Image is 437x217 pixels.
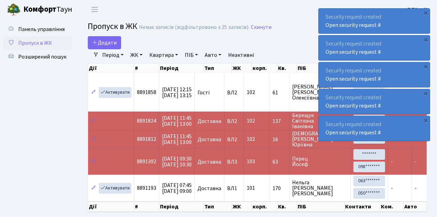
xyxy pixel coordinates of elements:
div: Security request created [319,89,430,114]
span: Гості [198,90,210,95]
div: × [422,63,429,70]
span: - [391,158,393,166]
span: ВЛ2 [227,118,241,124]
span: [DATE] 11:45 [DATE] 13:00 [162,114,192,128]
div: Security request created [319,9,430,33]
button: Переключити навігацію [86,4,103,15]
span: Перец Йосеф [292,156,348,167]
th: # [134,63,159,73]
span: [DATE] 11:45 [DATE] 13:00 [162,133,192,146]
a: ВЛ2 -. К. [407,6,429,14]
a: Open security request # [326,75,381,83]
span: 103 [247,158,255,166]
th: Період [159,201,204,212]
span: ВЛ3 [227,159,241,165]
th: Авто [404,201,427,212]
span: 16 [273,137,286,142]
th: # [134,201,159,212]
span: 170 [273,186,286,191]
div: × [422,117,429,124]
span: Доставка [198,186,221,191]
span: [DEMOGRAPHIC_DATA] [PERSON_NAME] Юріївна [292,131,348,147]
span: 137 [273,118,286,124]
span: [DATE] 09:30 [DATE] 10:30 [162,155,192,168]
th: Ком. [380,201,404,212]
th: Дії [88,201,134,212]
a: ЖК [128,49,145,61]
a: Період [99,49,126,61]
a: Скинути [251,24,271,31]
div: × [422,90,429,97]
span: Берещук Світлана Іванівна [292,113,348,129]
a: Квартира [147,49,181,61]
span: Доставка [198,137,221,142]
span: [PERSON_NAME] [PERSON_NAME] Олексіївна [292,84,348,101]
div: Security request created [319,62,430,87]
a: Open security request # [326,102,381,110]
th: Контакти [344,201,380,212]
span: 8891824 [137,117,156,125]
span: - [415,158,417,166]
a: Open security request # [326,129,381,136]
a: ПІБ [182,49,201,61]
th: ПІБ [297,63,345,73]
th: ЖК [232,63,252,73]
a: Неактивні [225,49,257,61]
span: 8891193 [137,185,156,192]
a: Пропуск в ЖК [3,36,72,50]
th: ПІБ [297,201,345,212]
div: Security request created [319,35,430,60]
span: 8891392 [137,158,156,166]
span: ВЛ1 [227,186,241,191]
span: - [391,185,393,192]
span: Пропуск в ЖК [18,39,52,47]
span: 63 [273,159,286,165]
span: - [415,185,417,192]
span: 102 [247,136,255,143]
div: × [422,36,429,43]
a: Додати [88,36,121,49]
b: Комфорт [23,4,56,15]
th: Дії [88,63,134,73]
div: Security request created [319,116,430,141]
th: корп. [252,63,277,73]
a: Open security request # [326,21,381,29]
span: Панель управління [18,25,65,33]
a: Панель управління [3,22,72,36]
span: Розширений пошук [18,53,66,61]
span: Таун [23,4,72,15]
th: Період [159,63,204,73]
th: ЖК [232,201,252,212]
th: Кв. [277,201,297,212]
span: [DATE] 12:15 [DATE] 13:15 [162,86,192,99]
th: корп. [252,201,277,212]
span: Доставка [198,159,221,165]
a: Open security request # [326,48,381,56]
span: 8891812 [137,136,156,143]
span: Пропуск в ЖК [88,20,137,32]
span: Доставка [198,118,221,124]
img: logo.png [7,3,21,17]
b: ВЛ2 -. К. [407,6,429,13]
div: Немає записів (відфільтровано з 25 записів). [139,24,249,31]
th: Тип [204,63,232,73]
a: Авто [202,49,224,61]
span: Додати [92,39,117,46]
span: ВЛ2 [227,137,241,142]
a: Активувати [99,87,131,98]
div: × [422,9,429,16]
a: Активувати [99,183,131,194]
span: 101 [247,185,255,192]
a: Розширений пошук [3,50,72,64]
th: Тип [204,201,232,212]
span: Нельга [PERSON_NAME] [PERSON_NAME] [292,180,348,196]
span: 61 [273,90,286,95]
span: ВЛ2 [227,90,241,95]
span: [DATE] 07:45 [DATE] 09:00 [162,182,192,195]
span: 102 [247,117,255,125]
th: Кв. [277,63,297,73]
span: 102 [247,89,255,96]
span: 8891858 [137,89,156,96]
